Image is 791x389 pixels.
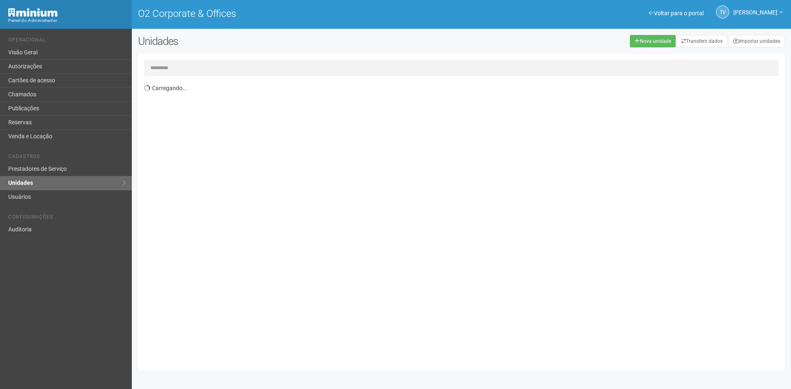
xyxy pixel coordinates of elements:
span: Thayane Vasconcelos Torres [733,1,777,16]
img: Minium [8,8,58,17]
h2: Unidades [138,35,400,47]
li: Configurações [8,214,126,223]
li: Operacional [8,37,126,46]
a: Voltar para o portal [649,10,704,16]
div: Carregando... [144,80,785,364]
a: Importar unidades [728,35,785,47]
a: TV [716,5,729,19]
div: Painel do Administrador [8,17,126,24]
h1: O2 Corporate & Offices [138,8,455,19]
a: Transferir dados [677,35,727,47]
a: Nova unidade [630,35,676,47]
li: Cadastros [8,154,126,162]
a: [PERSON_NAME] [733,10,783,17]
